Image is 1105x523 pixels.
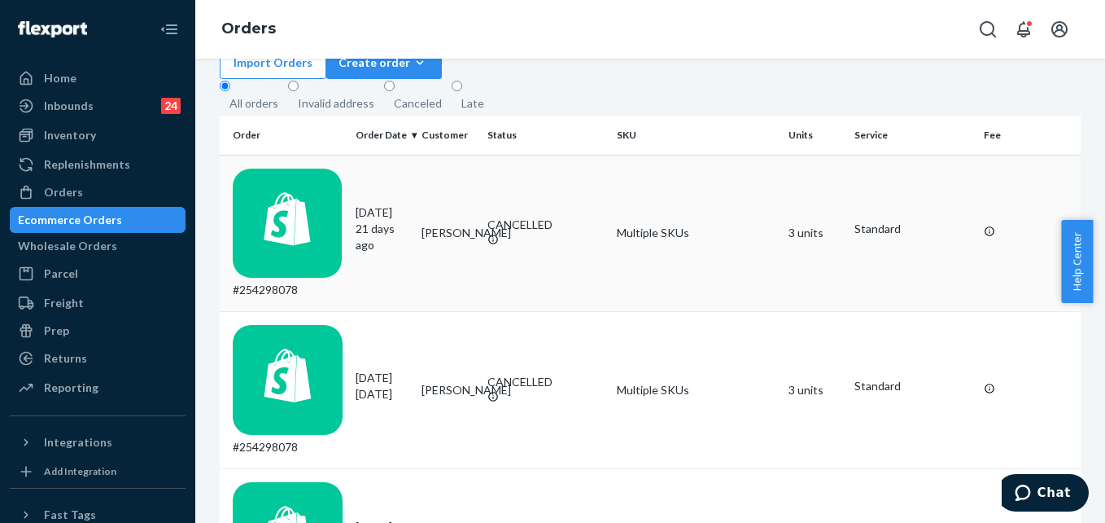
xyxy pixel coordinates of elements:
[44,266,78,282] div: Parcel
[415,312,481,469] td: [PERSON_NAME]
[1043,13,1076,46] button: Open account menu
[10,318,186,344] a: Prep
[972,13,1004,46] button: Open Search Box
[44,295,84,311] div: Freight
[356,204,408,253] div: [DATE]
[10,152,186,178] a: Replenishments
[44,350,87,367] div: Returns
[18,238,117,254] div: Wholesale Orders
[854,378,971,394] p: Standard
[10,290,186,316] a: Freight
[44,507,96,523] div: Fast Tags
[452,81,462,91] input: Late
[44,156,130,173] div: Replenishments
[10,65,186,91] a: Home
[220,81,230,91] input: All orders
[220,46,326,79] button: Import Orders
[44,434,112,450] div: Integrations
[221,20,276,37] a: Orders
[229,95,278,112] div: All orders
[10,122,186,148] a: Inventory
[10,429,186,455] button: Integrations
[44,127,96,143] div: Inventory
[848,116,977,155] th: Service
[288,81,299,91] input: Invalid address
[326,46,442,79] button: Create order
[18,21,87,37] img: Flexport logo
[10,462,186,481] a: Add Integration
[1061,220,1093,303] button: Help Center
[10,207,186,233] a: Ecommerce Orders
[233,169,343,299] div: #254298078
[153,13,186,46] button: Close Navigation
[233,325,343,455] div: #254298078
[161,98,181,114] div: 24
[1002,474,1089,515] iframe: Opens a widget where you can chat to one of our agents
[349,116,415,155] th: Order Date
[782,155,848,312] td: 3 units
[481,116,610,155] th: Status
[220,116,349,155] th: Order
[384,81,395,91] input: Canceled
[461,95,484,112] div: Late
[44,184,83,200] div: Orders
[44,70,76,86] div: Home
[487,374,604,390] div: CANCELLED
[782,312,848,469] td: 3 units
[44,323,69,339] div: Prep
[10,233,186,259] a: Wholesale Orders
[10,261,186,287] a: Parcel
[610,116,783,155] th: SKU
[18,212,122,228] div: Ecommerce Orders
[10,179,186,205] a: Orders
[298,95,374,112] div: Invalid address
[10,375,186,401] a: Reporting
[44,380,98,396] div: Reporting
[487,217,604,233] div: CANCELLED
[1007,13,1040,46] button: Open notifications
[356,221,408,253] p: 21 days ago
[782,116,848,155] th: Units
[10,93,186,119] a: Inbounds24
[44,464,116,478] div: Add Integration
[415,155,481,312] td: [PERSON_NAME]
[421,128,474,142] div: Customer
[977,116,1081,155] th: Fee
[394,95,442,112] div: Canceled
[610,312,783,469] td: Multiple SKUs
[44,98,94,114] div: Inbounds
[356,386,408,402] p: [DATE]
[854,221,971,237] p: Standard
[356,370,408,402] div: [DATE]
[610,155,783,312] td: Multiple SKUs
[208,6,289,53] ol: breadcrumbs
[10,345,186,371] a: Returns
[338,55,430,71] div: Create order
